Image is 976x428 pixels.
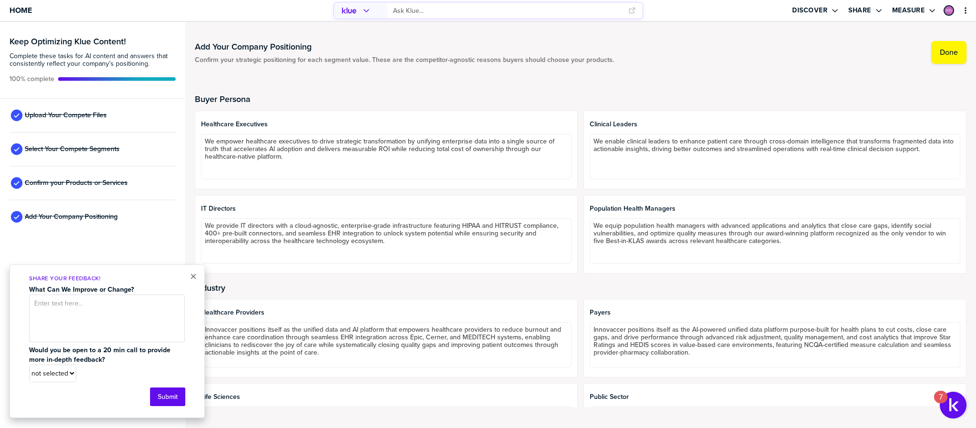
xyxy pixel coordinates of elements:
[201,309,572,316] span: Healthcare Providers
[29,345,172,365] strong: Would you be open to a 20 min call to provide more in-depth feedback?
[25,112,107,119] span: Upload Your Compete Files
[940,48,958,57] label: Done
[590,205,960,213] span: Population Health Managers
[25,213,118,221] span: Add Your Company Positioning
[195,56,614,64] span: Confirm your strategic positioning for each segment value. These are the competitor-agnostic reas...
[195,41,614,52] h1: Add Your Company Positioning
[943,4,955,17] a: Edit Profile
[590,322,960,367] textarea: Innovaccer positions itself as the AI-powered unified data platform purpose-built for health plan...
[201,218,572,264] textarea: We provide IT directors with a cloud-agnostic, enterprise-grade infrastructure featuring HIPAA an...
[892,6,925,15] label: Measure
[201,134,572,179] textarea: We empower healthcare executives to drive strategic transformation by unifying enterprise data in...
[590,134,960,179] textarea: We enable clinical leaders to enhance patient care through cross-domain intelligence that transfo...
[25,179,128,187] span: Confirm your Products or Services
[201,393,572,401] span: Life Sciences
[10,75,54,83] span: Active
[393,3,623,19] input: Ask Klue...
[25,145,120,153] span: Select Your Compete Segments
[195,94,966,104] h2: Buyer Persona
[945,6,953,15] img: 40206ca5310b45c849f0f6904836f26c-sml.png
[944,5,954,16] div: Priyanshi Dwivedi
[848,6,871,15] label: Share
[201,205,572,213] span: IT Directors
[590,121,960,128] span: Clinical Leaders
[29,275,185,283] p: Share Your Feedback!
[590,393,960,401] span: Public Sector
[590,218,960,264] textarea: We equip population health managers with advanced applications and analytics that close care gaps...
[10,37,176,46] h3: Keep Optimizing Klue Content!
[590,309,960,316] span: Payers
[792,6,827,15] label: Discover
[201,121,572,128] span: Healthcare Executives
[10,6,32,14] span: Home
[940,392,966,418] button: Open Resource Center, 7 new notifications
[939,397,943,409] div: 7
[195,283,966,293] h2: Industry
[10,52,176,68] span: Complete these tasks for AI content and answers that consistently reflect your company’s position...
[201,322,572,367] textarea: Innovaccer positions itself as the unified data and AI platform that empowers healthcare provider...
[190,271,197,282] button: Close
[150,387,185,406] button: Submit
[29,285,134,295] strong: What Can We Improve or Change?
